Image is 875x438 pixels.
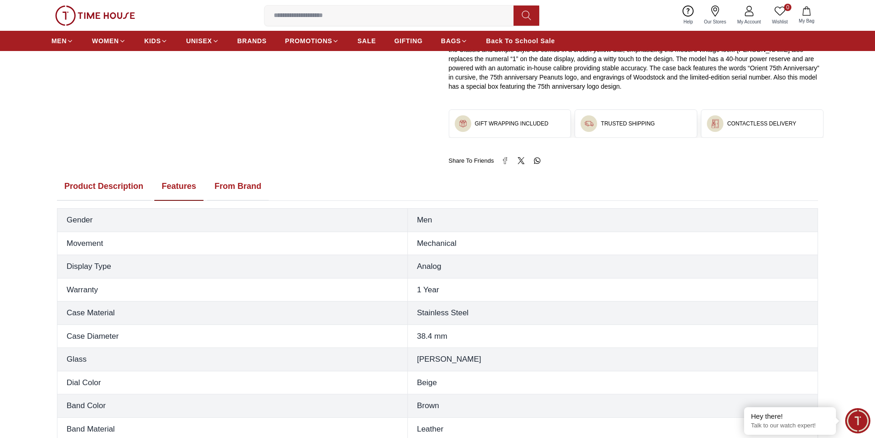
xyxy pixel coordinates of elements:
a: MEN [51,33,73,49]
th: Case Diameter [57,324,408,348]
td: Analog [407,255,818,279]
div: Hey there! [751,412,829,421]
a: Our Stores [699,4,732,27]
td: Beige [407,371,818,394]
img: ... [584,119,593,128]
a: 0Wishlist [767,4,793,27]
a: UNISEX [186,33,219,49]
button: Product Description [57,172,151,201]
span: Help [680,18,697,25]
th: Dial Color [57,371,408,394]
td: 38.4 mm [407,324,818,348]
span: Share To Friends [449,156,494,165]
span: My Bag [795,17,818,24]
a: GIFTING [394,33,423,49]
td: 1 Year [407,278,818,301]
img: ... [711,119,720,128]
a: WOMEN [92,33,126,49]
span: BRANDS [237,36,267,46]
img: ... [55,6,135,26]
img: ... [458,119,468,128]
a: BAGS [441,33,468,49]
a: SALE [357,33,376,49]
a: Back To School Sale [486,33,555,49]
th: Glass [57,348,408,371]
th: Movement [57,232,408,255]
button: My Bag [793,5,820,26]
button: From Brand [207,172,269,201]
span: Wishlist [768,18,791,25]
th: Warranty [57,278,408,301]
p: Talk to our watch expert! [751,422,829,430]
th: Display Type [57,255,408,279]
td: Brown [407,394,818,418]
span: SALE [357,36,376,46]
span: WOMEN [92,36,119,46]
span: Our Stores [700,18,730,25]
span: KIDS [144,36,161,46]
th: Gender [57,209,408,232]
div: Chat Widget [845,408,870,433]
span: GIFTING [394,36,423,46]
a: Help [678,4,699,27]
h3: CONTACTLESS DELIVERY [727,120,796,127]
td: Men [407,209,818,232]
span: My Account [734,18,765,25]
a: BRANDS [237,33,267,49]
td: Mechanical [407,232,818,255]
span: UNISEX [186,36,212,46]
h3: GIFT WRAPPING INCLUDED [475,120,548,127]
span: BAGS [441,36,461,46]
div: This limited-edition model features [PERSON_NAME]’s original logo in cursive at 12 o’clock along ... [449,17,824,91]
span: MEN [51,36,67,46]
th: Case Material [57,301,408,325]
span: Back To School Sale [486,36,555,46]
a: KIDS [144,33,168,49]
h3: TRUSTED SHIPPING [601,120,655,127]
th: Band Color [57,394,408,418]
span: PROMOTIONS [285,36,333,46]
td: [PERSON_NAME] [407,348,818,371]
a: PROMOTIONS [285,33,339,49]
td: Stainless Steel [407,301,818,325]
button: Features [154,172,203,201]
span: 0 [784,4,791,11]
